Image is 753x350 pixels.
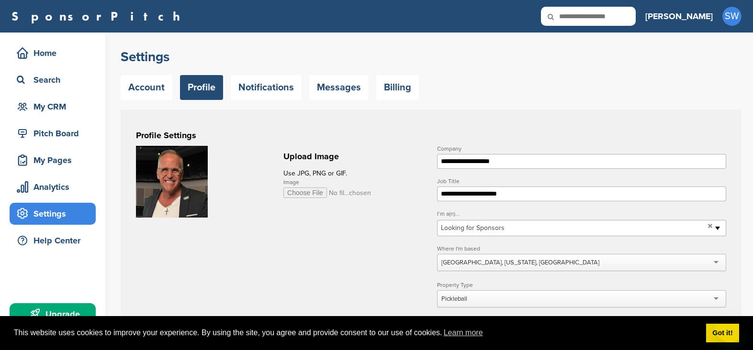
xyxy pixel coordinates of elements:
[10,149,96,171] a: My Pages
[10,176,96,198] a: Analytics
[10,203,96,225] a: Settings
[645,6,713,27] a: [PERSON_NAME]
[10,96,96,118] a: My CRM
[441,295,467,303] div: Pickleball
[437,178,726,184] label: Job Title
[14,178,96,196] div: Analytics
[437,211,726,217] label: I’m a(n)...
[715,312,745,342] iframe: Button to launch messaging window
[437,146,726,152] label: Company
[10,230,96,252] a: Help Center
[136,146,208,218] img: Steve%20Willis.jpg
[437,282,726,288] label: Property Type
[14,125,96,142] div: Pitch Board
[14,205,96,222] div: Settings
[180,75,223,100] a: Profile
[442,326,484,340] a: learn more about cookies
[283,150,425,163] h2: Upload Image
[283,179,425,185] label: Image
[14,326,698,340] span: This website uses cookies to improve your experience. By using the site, you agree and provide co...
[14,306,96,323] div: Upgrade
[376,75,419,100] a: Billing
[14,152,96,169] div: My Pages
[121,48,742,66] h2: Settings
[10,69,96,91] a: Search
[437,246,726,252] label: Where I'm based
[309,75,369,100] a: Messages
[14,44,96,62] div: Home
[283,167,425,179] p: Use JPG, PNG or GIF.
[136,129,726,142] h3: Profile Settings
[10,42,96,64] a: Home
[11,10,186,22] a: SponsorPitch
[645,10,713,23] h3: [PERSON_NAME]
[10,122,96,144] a: Pitch Board
[14,71,96,88] div: Search
[231,75,302,100] a: Notifications
[10,303,96,325] a: Upgrade
[121,75,172,100] a: Account
[441,258,599,267] div: [GEOGRAPHIC_DATA], [US_STATE], [GEOGRAPHIC_DATA]
[14,232,96,249] div: Help Center
[722,7,742,26] span: SW
[706,324,739,343] a: dismiss cookie message
[14,98,96,115] div: My CRM
[441,222,704,234] span: Looking for Sponsors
